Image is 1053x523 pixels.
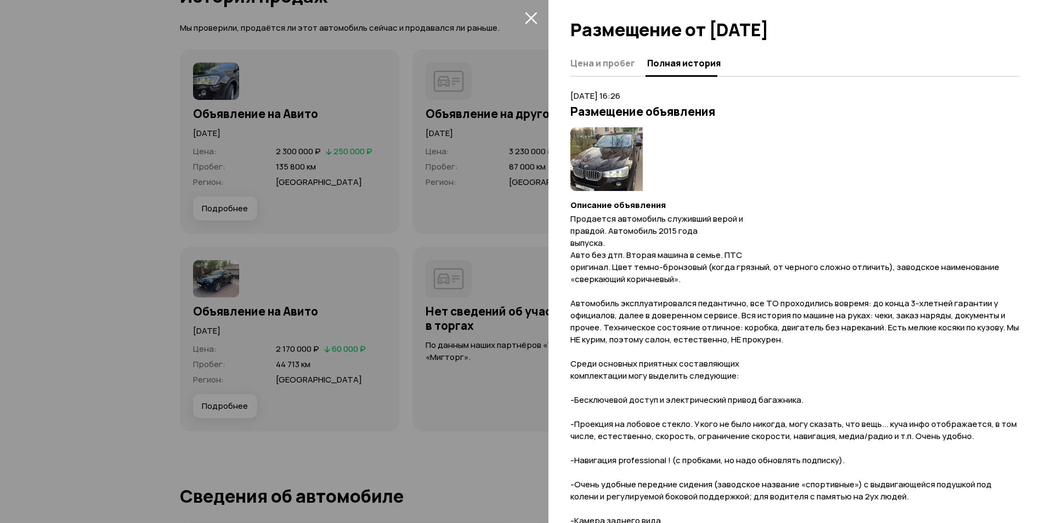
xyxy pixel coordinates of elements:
[570,127,643,191] img: 1.38Id17aNhQep9HvprPDVsD8SMRrJQUgbkxUQGcpDSR2bFkUQyU1GHc5NRkjKQhMQnRJDKQ.pPD6G7prZBjSpVDW-h-j5kpw...
[570,90,1020,102] p: [DATE] 16:26
[647,58,721,69] span: Полная история
[522,9,540,26] button: закрыть
[570,104,1020,119] h3: Размещение объявления
[570,200,1020,211] h4: Описание объявления
[570,58,635,69] span: Цена и пробег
